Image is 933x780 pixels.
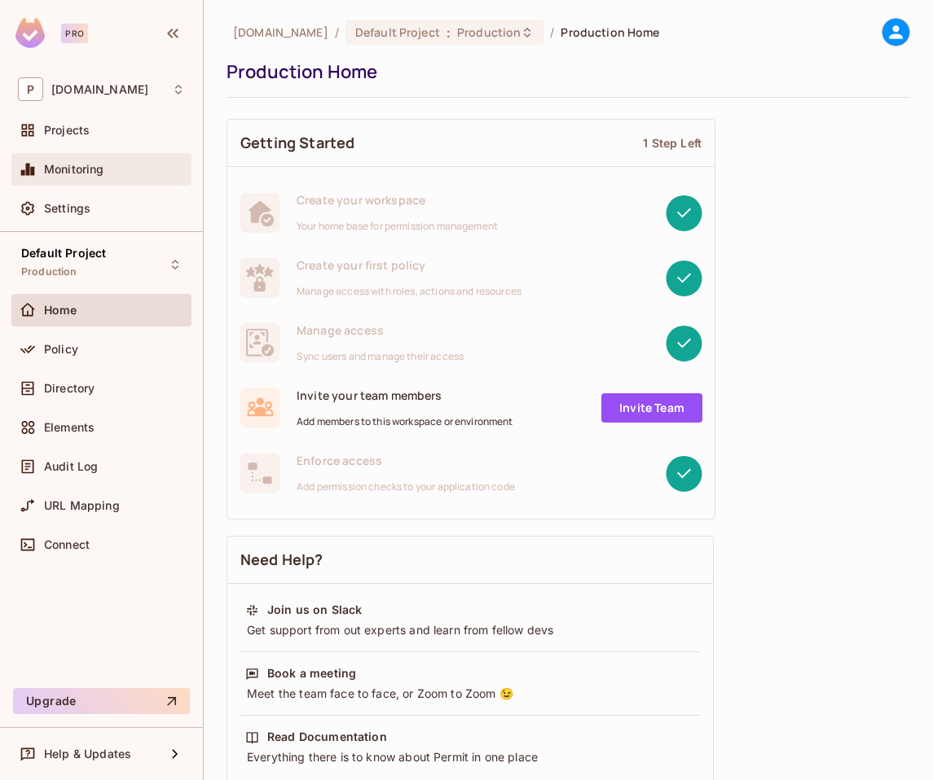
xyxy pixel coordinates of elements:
span: Manage access with roles, actions and resources [297,285,522,298]
span: Create your workspace [297,192,498,208]
span: : [446,26,451,39]
span: URL Mapping [44,499,120,512]
span: Connect [44,538,90,551]
span: Enforce access [297,453,515,468]
span: Production [21,265,77,278]
span: Monitoring [44,163,104,176]
span: Elements [44,421,95,434]
span: Production Home [561,24,659,40]
span: Workspace: permit.io [51,83,148,96]
span: Projects [44,124,90,137]
div: Meet the team face to face, or Zoom to Zoom 😉 [245,686,695,702]
button: Upgrade [13,688,190,714]
span: Your home base for permission management [297,220,498,233]
span: Default Project [21,247,106,260]
li: / [550,24,554,40]
span: Sync users and manage their access [297,350,464,363]
span: the active workspace [233,24,328,40]
div: Get support from out experts and learn from fellow devs [245,622,695,638]
div: Read Documentation [267,729,387,745]
span: Invite your team members [297,388,513,403]
span: Audit Log [44,460,98,473]
div: Pro [61,24,88,43]
div: Production Home [227,59,902,84]
span: Add members to this workspace or environment [297,415,513,428]
span: Default Project [355,24,440,40]
span: Home [44,304,77,317]
span: Getting Started [240,133,354,153]
img: SReyMgAAAABJRU5ErkJggg== [15,18,45,48]
span: Manage access [297,322,464,338]
a: Invite Team [601,393,702,423]
li: / [335,24,339,40]
span: Help & Updates [44,747,131,760]
span: Add permission checks to your application code [297,480,515,493]
span: Settings [44,202,90,215]
div: Book a meeting [267,665,356,681]
span: Directory [44,382,95,395]
div: Everything there is to know about Permit in one place [245,749,695,765]
span: Create your first policy [297,257,522,273]
span: Policy [44,343,78,356]
span: Need Help? [240,550,323,570]
div: 1 Step Left [643,135,702,151]
div: Join us on Slack [267,602,362,618]
span: P [18,77,43,101]
span: Production [457,24,521,40]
